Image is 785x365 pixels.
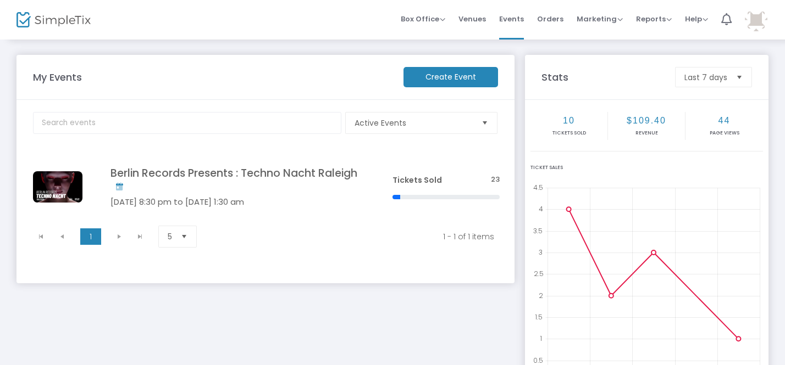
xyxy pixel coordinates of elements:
[26,153,506,221] div: Data table
[536,70,670,85] m-panel-title: Stats
[609,115,684,126] h2: $109.40
[577,14,623,24] span: Marketing
[217,231,494,242] kendo-pager-info: 1 - 1 of 1 items
[477,113,493,133] button: Select
[609,130,684,137] p: Revenue
[491,175,500,185] span: 23
[403,67,498,87] m-button: Create Event
[636,14,672,24] span: Reports
[33,112,341,134] input: Search events
[540,334,542,343] text: 1
[27,70,398,85] m-panel-title: My Events
[685,14,708,24] span: Help
[168,231,172,242] span: 5
[687,115,762,126] h2: 44
[532,130,606,137] p: Tickets sold
[533,226,543,235] text: 3.5
[33,171,82,203] img: 638890749806908244ticketbanner.png
[458,5,486,33] span: Venues
[393,175,442,186] span: Tickets Sold
[539,290,543,300] text: 2
[499,5,524,33] span: Events
[532,115,606,126] h2: 10
[355,117,473,128] span: Active Events
[687,130,762,137] p: Page Views
[539,204,543,214] text: 4
[533,355,543,364] text: 0.5
[401,14,445,24] span: Box Office
[539,248,543,257] text: 3
[732,68,747,87] button: Select
[80,228,101,245] span: Page 1
[110,197,360,207] h5: [DATE] 8:30 pm to [DATE] 1:30 am
[530,164,763,172] div: Ticket Sales
[684,72,727,83] span: Last 7 days
[533,183,543,192] text: 4.5
[537,5,563,33] span: Orders
[535,312,543,322] text: 1.5
[110,167,360,193] h4: Berlin Records Presents : Techno Nacht Raleigh
[176,226,192,247] button: Select
[534,269,544,278] text: 2.5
